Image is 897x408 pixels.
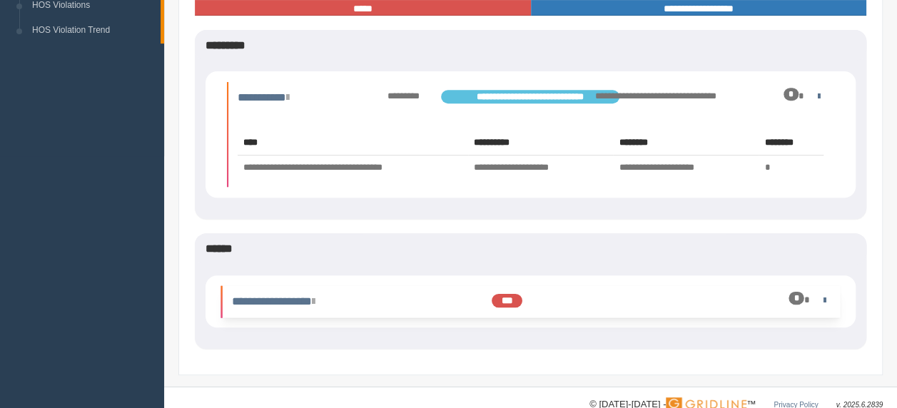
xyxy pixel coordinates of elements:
a: HOS Violation Trend [26,18,161,44]
li: Expand [221,286,840,317]
li: Expand [227,82,834,187]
